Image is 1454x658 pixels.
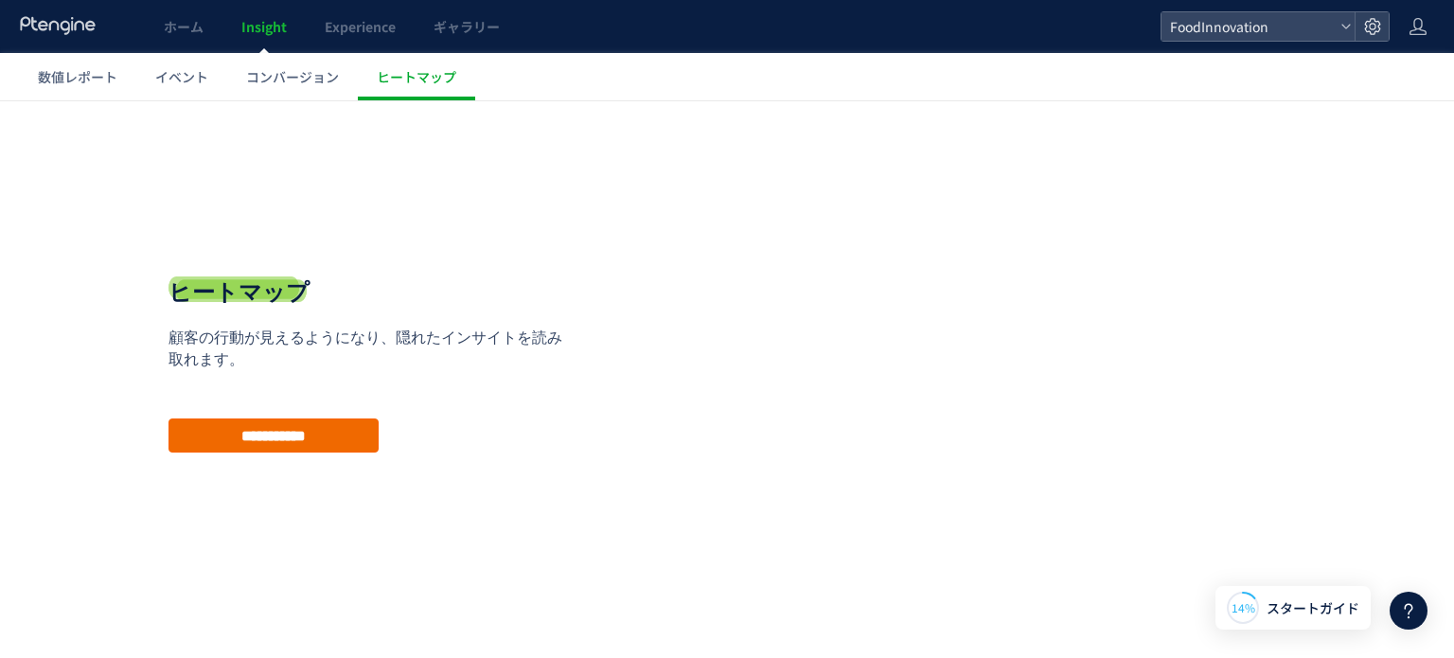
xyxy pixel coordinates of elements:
h1: ヒートマップ [168,176,310,208]
span: FoodInnovation [1164,12,1333,41]
span: 14% [1232,599,1255,615]
span: ギャラリー [434,17,500,36]
span: ホーム [164,17,204,36]
span: Experience [325,17,396,36]
span: Insight [241,17,287,36]
span: イベント [155,67,208,86]
p: 顧客の行動が見えるようになり、隠れたインサイトを読み取れます。 [168,227,576,271]
span: ヒートマップ [377,67,456,86]
span: 数値レポート [38,67,117,86]
span: コンバージョン [246,67,339,86]
span: スタートガイド [1267,598,1359,618]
